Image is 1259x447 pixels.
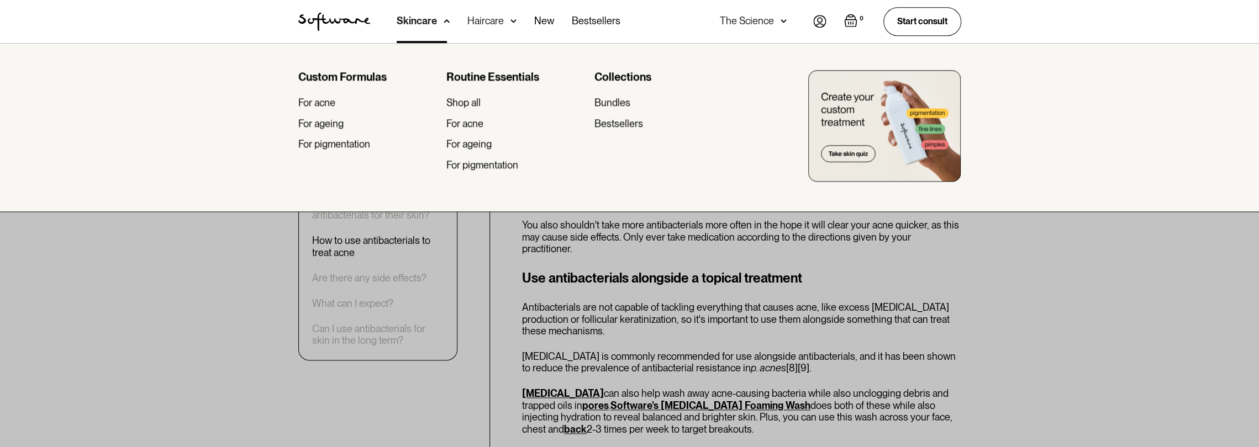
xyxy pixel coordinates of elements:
a: Bundles [594,97,734,109]
a: For ageing [298,118,438,130]
div: 0 [857,14,866,24]
div: Bundles [594,97,630,109]
div: Custom Formulas [298,70,438,83]
div: Skincare [397,15,437,26]
div: Routine Essentials [446,70,586,83]
div: The Science [720,15,774,26]
img: create you custom treatment bottle [808,70,961,182]
a: For pigmentation [446,159,586,171]
div: Haircare [467,15,504,26]
a: Shop all [446,97,586,109]
div: Bestsellers [594,118,643,130]
a: home [298,12,370,31]
img: arrow down [781,15,787,26]
div: For ageing [298,118,344,130]
a: For ageing [446,138,586,150]
a: For pigmentation [298,138,438,150]
div: Shop all [446,97,481,109]
img: Software Logo [298,12,370,31]
div: Collections [594,70,734,83]
img: arrow down [510,15,517,26]
div: For acne [298,97,335,109]
div: For pigmentation [446,159,518,171]
div: For acne [446,118,483,130]
a: For acne [298,97,438,109]
div: For pigmentation [298,138,370,150]
a: Start consult [883,7,961,35]
div: For ageing [446,138,492,150]
a: For acne [446,118,586,130]
a: Bestsellers [594,118,734,130]
img: arrow down [444,15,450,26]
a: Open empty cart [844,14,866,29]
